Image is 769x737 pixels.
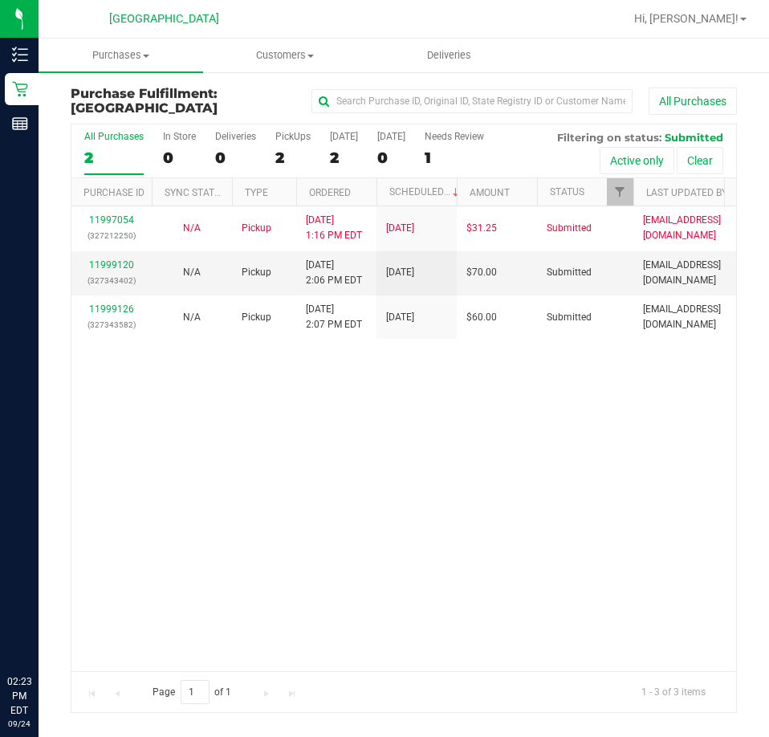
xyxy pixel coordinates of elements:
[39,39,203,72] a: Purchases
[215,131,256,142] div: Deliveries
[183,310,201,325] button: N/A
[203,39,368,72] a: Customers
[405,48,493,63] span: Deliveries
[204,48,367,63] span: Customers
[183,311,201,323] span: Not Applicable
[39,48,203,63] span: Purchases
[330,149,358,167] div: 2
[557,131,661,144] span: Filtering on status:
[12,81,28,97] inline-svg: Retail
[386,310,414,325] span: [DATE]
[368,39,532,72] a: Deliveries
[547,265,592,280] span: Submitted
[242,221,271,236] span: Pickup
[311,89,633,113] input: Search Purchase ID, Original ID, State Registry ID or Customer Name...
[47,606,67,625] iframe: Resource center unread badge
[309,187,351,198] a: Ordered
[89,303,134,315] a: 11999126
[389,186,462,197] a: Scheduled
[425,131,484,142] div: Needs Review
[12,47,28,63] inline-svg: Inventory
[163,149,196,167] div: 0
[425,149,484,167] div: 1
[386,265,414,280] span: [DATE]
[677,147,723,174] button: Clear
[165,187,226,198] a: Sync Status
[7,718,31,730] p: 09/24
[181,680,210,705] input: 1
[665,131,723,144] span: Submitted
[634,12,738,25] span: Hi, [PERSON_NAME]!
[71,100,218,116] span: [GEOGRAPHIC_DATA]
[89,259,134,271] a: 11999120
[629,680,718,704] span: 1 - 3 of 3 items
[163,131,196,142] div: In Store
[183,267,201,278] span: Not Applicable
[242,265,271,280] span: Pickup
[183,221,201,236] button: N/A
[81,317,142,332] p: (327343582)
[547,310,592,325] span: Submitted
[109,12,219,26] span: [GEOGRAPHIC_DATA]
[84,149,144,167] div: 2
[306,213,362,243] span: [DATE] 1:16 PM EDT
[7,674,31,718] p: 02:23 PM EDT
[306,258,362,288] span: [DATE] 2:06 PM EDT
[470,187,510,198] a: Amount
[215,149,256,167] div: 0
[646,187,727,198] a: Last Updated By
[183,265,201,280] button: N/A
[139,680,245,705] span: Page of 1
[84,131,144,142] div: All Purchases
[71,87,293,115] h3: Purchase Fulfillment:
[83,187,144,198] a: Purchase ID
[16,609,64,657] iframe: Resource center
[245,187,268,198] a: Type
[183,222,201,234] span: Not Applicable
[600,147,674,174] button: Active only
[275,131,311,142] div: PickUps
[386,221,414,236] span: [DATE]
[242,310,271,325] span: Pickup
[330,131,358,142] div: [DATE]
[466,310,497,325] span: $60.00
[377,149,405,167] div: 0
[466,265,497,280] span: $70.00
[547,221,592,236] span: Submitted
[81,273,142,288] p: (327343402)
[550,186,584,197] a: Status
[607,178,633,206] a: Filter
[377,131,405,142] div: [DATE]
[306,302,362,332] span: [DATE] 2:07 PM EDT
[649,88,737,115] button: All Purchases
[89,214,134,226] a: 11997054
[81,228,142,243] p: (327212250)
[12,116,28,132] inline-svg: Reports
[466,221,497,236] span: $31.25
[275,149,311,167] div: 2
